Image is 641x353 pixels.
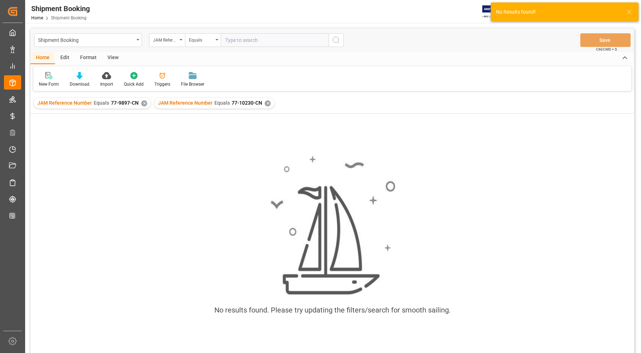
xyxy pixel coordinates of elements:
[189,35,213,43] div: Equals
[329,33,344,47] button: search button
[111,100,139,106] span: 77-9897-CN
[154,81,170,87] div: Triggers
[31,52,55,64] div: Home
[141,100,147,106] div: ✕
[580,33,631,47] button: Save
[214,100,230,106] span: Equals
[102,52,124,64] div: View
[214,305,451,315] div: No results found. Please try updating the filters/search for smooth sailing.
[94,100,109,106] span: Equals
[181,81,204,87] div: File Browser
[158,100,213,106] span: JAM Reference Number
[124,81,144,87] div: Quick Add
[149,33,185,47] button: open menu
[31,3,90,14] div: Shipment Booking
[70,81,89,87] div: Download
[185,33,221,47] button: open menu
[37,100,92,106] span: JAM Reference Number
[75,52,102,64] div: Format
[34,33,142,47] button: open menu
[496,8,619,16] div: No Results found!
[596,47,617,52] span: Ctrl/CMD + S
[38,35,134,44] div: Shipment Booking
[265,100,271,106] div: ✕
[55,52,75,64] div: Edit
[270,155,395,296] img: smooth_sailing.jpeg
[482,5,507,18] img: Exertis%20JAM%20-%20Email%20Logo.jpg_1722504956.jpg
[31,15,43,20] a: Home
[153,35,177,43] div: JAM Reference Number
[221,33,329,47] input: Type to search
[232,100,262,106] span: 77-10230-CN
[39,81,59,87] div: New Form
[100,81,113,87] div: Import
